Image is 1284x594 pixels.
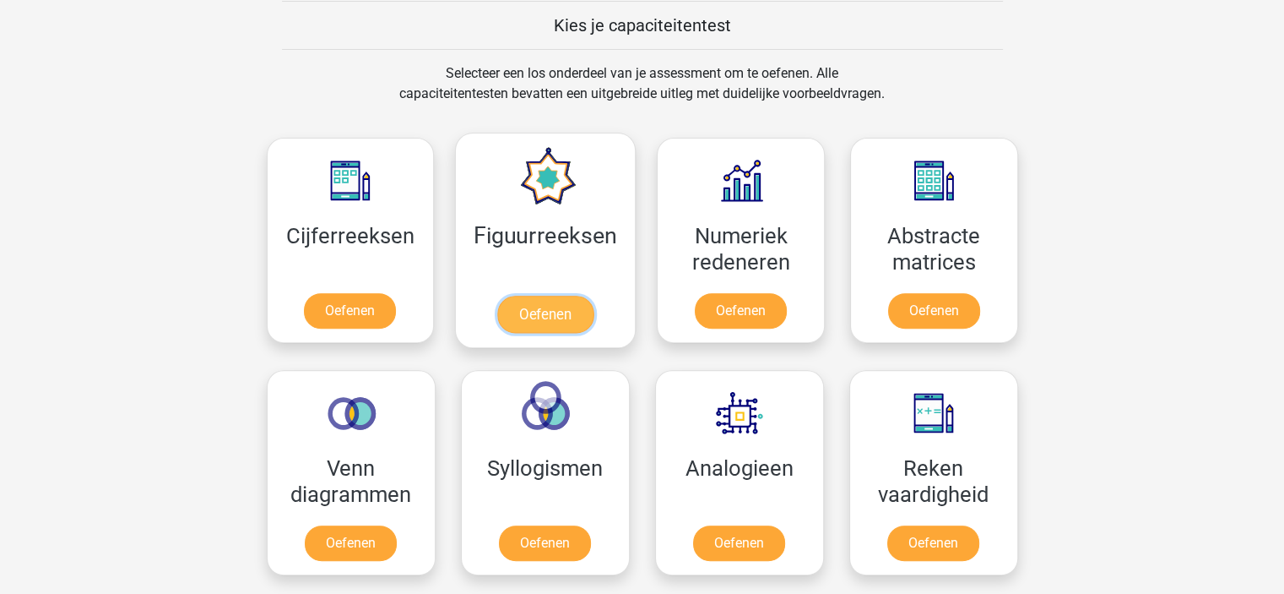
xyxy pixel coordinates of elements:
[695,293,787,329] a: Oefenen
[282,15,1003,35] h5: Kies je capaciteitentest
[304,293,396,329] a: Oefenen
[693,526,785,561] a: Oefenen
[383,63,901,124] div: Selecteer een los onderdeel van je assessment om te oefenen. Alle capaciteitentesten bevatten een...
[305,526,397,561] a: Oefenen
[887,526,979,561] a: Oefenen
[888,293,980,329] a: Oefenen
[497,296,593,333] a: Oefenen
[499,526,591,561] a: Oefenen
